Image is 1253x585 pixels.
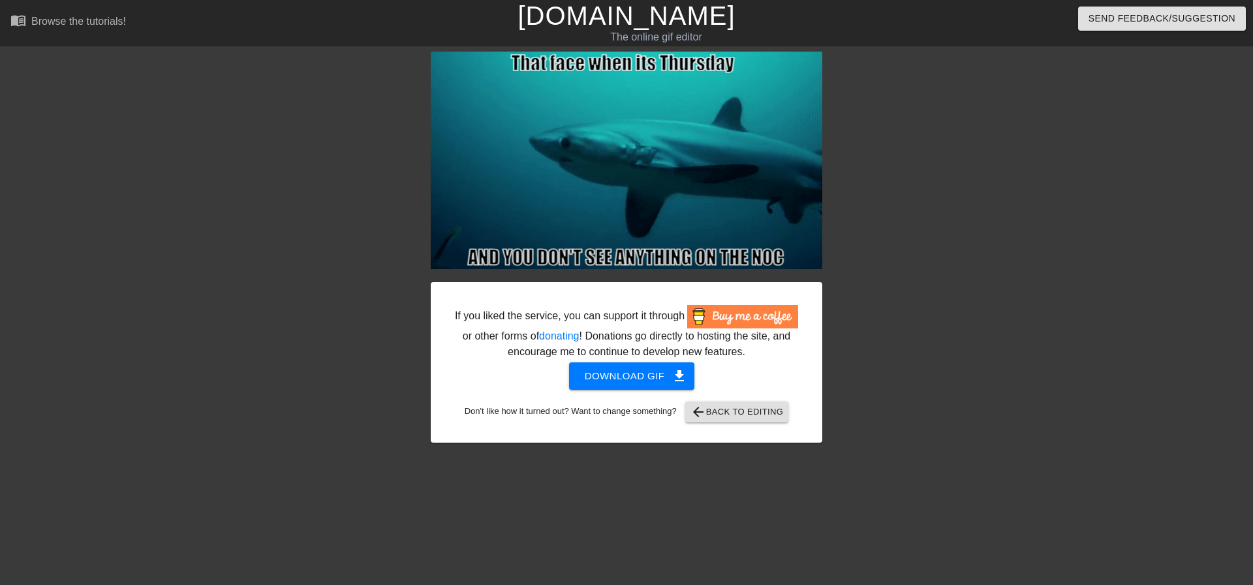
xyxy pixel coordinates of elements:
span: Download gif [585,368,679,385]
span: get_app [672,368,687,384]
button: Back to Editing [685,402,789,422]
img: WBmdr53v.gif [431,52,822,269]
span: Back to Editing [690,404,784,420]
button: Send Feedback/Suggestion [1078,7,1246,31]
a: Download gif [559,370,695,381]
div: Don't like how it turned out? Want to change something? [451,402,802,422]
div: If you liked the service, you can support it through or other forms of ! Donations go directly to... [454,305,799,360]
span: Send Feedback/Suggestion [1089,10,1235,27]
button: Download gif [569,362,695,390]
a: donating [539,330,579,341]
div: Browse the tutorials! [31,16,126,27]
img: Buy Me A Coffee [687,305,798,328]
a: Browse the tutorials! [10,12,126,33]
span: arrow_back [690,404,706,420]
a: [DOMAIN_NAME] [518,1,735,30]
div: The online gif editor [424,29,888,45]
span: menu_book [10,12,26,28]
